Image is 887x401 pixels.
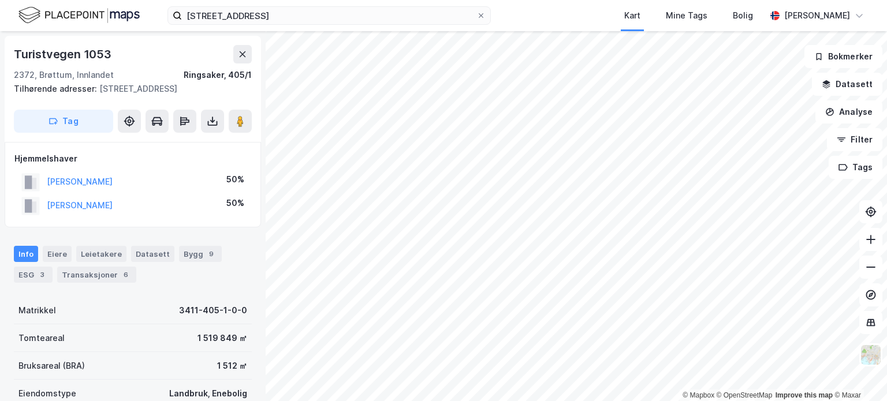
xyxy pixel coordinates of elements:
div: 50% [226,173,244,186]
button: Tags [829,156,882,179]
div: Bolig [733,9,753,23]
div: 6 [120,269,132,280]
div: 9 [206,248,217,260]
div: 3 [36,269,48,280]
div: Matrikkel [18,303,56,317]
div: Leietakere [76,246,126,262]
input: Søk på adresse, matrikkel, gårdeiere, leietakere eller personer [182,7,476,24]
div: Bygg [179,246,222,262]
a: OpenStreetMap [717,391,773,399]
div: Transaksjoner [57,267,136,283]
button: Datasett [812,73,882,96]
a: Improve this map [776,391,833,399]
div: Bruksareal (BRA) [18,359,85,373]
div: Eiendomstype [18,387,76,400]
div: 1 512 ㎡ [217,359,247,373]
img: Z [860,344,882,366]
button: Tag [14,110,113,133]
button: Analyse [815,100,882,123]
img: logo.f888ab2527a4732fd821a326f86c7f29.svg [18,5,140,25]
div: Ringsaker, 405/1 [184,68,252,82]
div: 50% [226,196,244,210]
div: Turistvegen 1053 [14,45,114,63]
div: Datasett [131,246,174,262]
iframe: Chat Widget [829,346,887,401]
div: 1 519 849 ㎡ [197,331,247,345]
div: Kart [624,9,640,23]
div: Mine Tags [666,9,707,23]
div: 3411-405-1-0-0 [179,303,247,317]
div: Landbruk, Enebolig [169,387,247,400]
div: [PERSON_NAME] [784,9,850,23]
div: 2372, Brøttum, Innlandet [14,68,114,82]
div: Eiere [43,246,72,262]
div: ESG [14,267,53,283]
button: Filter [827,128,882,151]
div: Kontrollprogram for chat [829,346,887,401]
div: Info [14,246,38,262]
span: Tilhørende adresser: [14,84,99,93]
button: Bokmerker [804,45,882,68]
div: Tomteareal [18,331,65,345]
div: Hjemmelshaver [14,152,251,166]
a: Mapbox [683,391,714,399]
div: [STREET_ADDRESS] [14,82,243,96]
